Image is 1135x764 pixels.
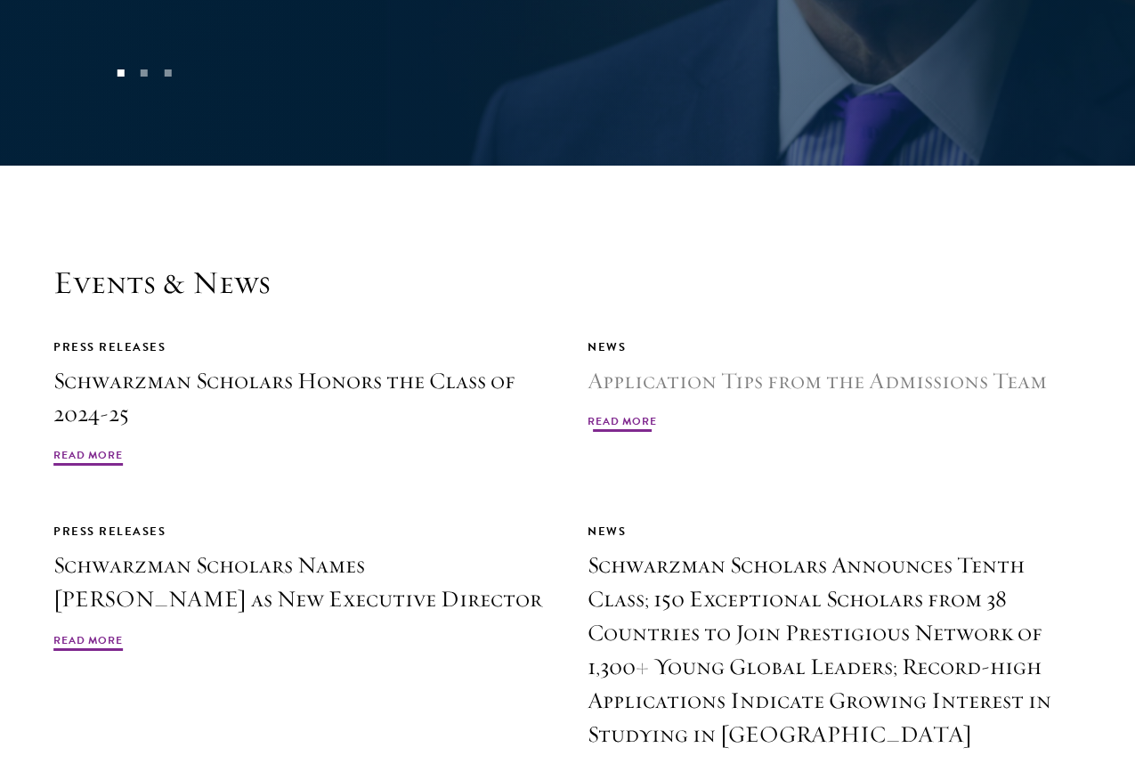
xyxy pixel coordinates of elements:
div: News [588,337,1082,357]
button: 2 of 3 [133,61,156,85]
h3: Schwarzman Scholars Names [PERSON_NAME] as New Executive Director [53,549,547,616]
a: News Application Tips from the Admissions Team Read More [588,337,1082,435]
a: Press Releases Schwarzman Scholars Names [PERSON_NAME] as New Executive Director Read More [53,522,547,654]
span: Read More [588,413,657,435]
div: Press Releases [53,522,547,541]
button: 3 of 3 [156,61,179,85]
h3: Schwarzman Scholars Honors the Class of 2024-25 [53,364,547,432]
div: Press Releases [53,337,547,357]
span: Read More [53,632,123,654]
a: Press Releases Schwarzman Scholars Honors the Class of 2024-25 Read More [53,337,547,469]
span: Read More [53,447,123,468]
h3: Schwarzman Scholars Announces Tenth Class; 150 Exceptional Scholars from 38 Countries to Join Pre... [588,549,1082,752]
h2: Events & News [53,264,1082,302]
button: 1 of 3 [109,61,132,85]
div: News [588,522,1082,541]
h3: Application Tips from the Admissions Team [588,364,1082,398]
